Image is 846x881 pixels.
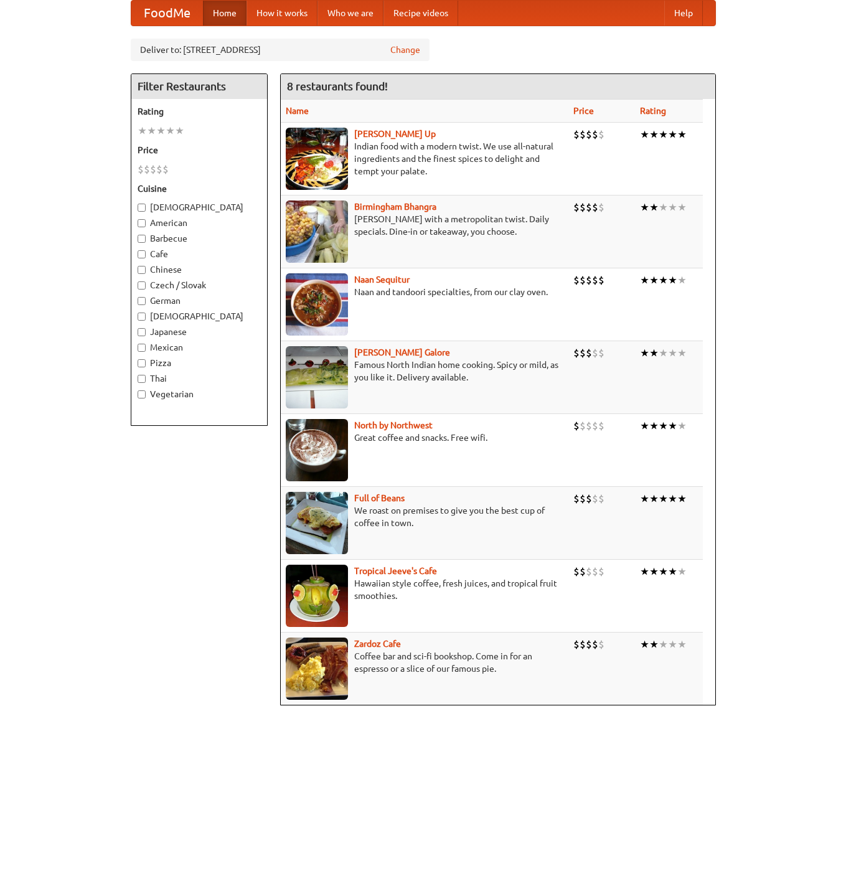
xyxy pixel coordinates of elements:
li: ★ [640,200,649,214]
input: [DEMOGRAPHIC_DATA] [138,313,146,321]
li: $ [592,565,598,578]
li: ★ [640,638,649,651]
img: jeeves.jpg [286,565,348,627]
li: ★ [138,124,147,138]
b: Tropical Jeeve's Cafe [354,566,437,576]
label: Japanese [138,326,261,338]
img: zardoz.jpg [286,638,348,700]
li: $ [592,492,598,506]
li: ★ [156,124,166,138]
li: $ [598,565,604,578]
p: [PERSON_NAME] with a metropolitan twist. Daily specials. Dine-in or takeaway, you choose. [286,213,564,238]
h4: Filter Restaurants [131,74,267,99]
li: ★ [668,565,677,578]
li: $ [573,273,580,287]
li: ★ [659,273,668,287]
li: ★ [668,638,677,651]
a: FoodMe [131,1,203,26]
li: ★ [649,565,659,578]
label: [DEMOGRAPHIC_DATA] [138,310,261,323]
input: American [138,219,146,227]
label: [DEMOGRAPHIC_DATA] [138,201,261,214]
a: Change [390,44,420,56]
input: Pizza [138,359,146,367]
li: ★ [649,273,659,287]
li: $ [156,163,162,176]
li: $ [580,419,586,433]
a: Rating [640,106,666,116]
a: Naan Sequitur [354,275,410,285]
p: Coffee bar and sci-fi bookshop. Come in for an espresso or a slice of our famous pie. [286,650,564,675]
input: Barbecue [138,235,146,243]
li: ★ [677,638,687,651]
a: Home [203,1,247,26]
li: ★ [668,200,677,214]
li: $ [580,565,586,578]
li: $ [586,638,592,651]
li: ★ [677,128,687,141]
li: $ [592,200,598,214]
a: North by Northwest [354,420,433,430]
li: $ [586,200,592,214]
label: Czech / Slovak [138,279,261,291]
h5: Price [138,144,261,156]
li: $ [573,128,580,141]
li: $ [573,419,580,433]
li: $ [138,163,144,176]
li: ★ [677,200,687,214]
li: ★ [677,492,687,506]
img: currygalore.jpg [286,346,348,408]
li: ★ [659,200,668,214]
li: $ [586,565,592,578]
li: ★ [659,638,668,651]
a: [PERSON_NAME] Up [354,129,436,139]
li: ★ [649,638,659,651]
input: Mexican [138,344,146,352]
label: Thai [138,372,261,385]
li: ★ [677,565,687,578]
img: naansequitur.jpg [286,273,348,336]
li: $ [586,419,592,433]
label: Pizza [138,357,261,369]
li: $ [598,346,604,360]
a: Recipe videos [383,1,458,26]
li: ★ [659,565,668,578]
li: $ [573,492,580,506]
input: Japanese [138,328,146,336]
ng-pluralize: 8 restaurants found! [287,80,388,92]
li: ★ [659,492,668,506]
li: $ [586,128,592,141]
li: ★ [175,124,184,138]
li: $ [573,200,580,214]
label: Mexican [138,341,261,354]
a: [PERSON_NAME] Galore [354,347,450,357]
li: ★ [677,419,687,433]
li: ★ [640,346,649,360]
li: $ [144,163,150,176]
div: Deliver to: [STREET_ADDRESS] [131,39,430,61]
input: German [138,297,146,305]
li: $ [592,419,598,433]
li: ★ [668,419,677,433]
li: $ [598,492,604,506]
h5: Cuisine [138,182,261,195]
li: ★ [649,200,659,214]
a: Zardoz Cafe [354,639,401,649]
li: ★ [649,492,659,506]
a: Who we are [317,1,383,26]
li: $ [592,273,598,287]
li: $ [598,200,604,214]
input: Vegetarian [138,390,146,398]
label: German [138,294,261,307]
label: Barbecue [138,232,261,245]
li: ★ [640,565,649,578]
li: $ [592,346,598,360]
li: ★ [166,124,175,138]
li: $ [580,273,586,287]
a: Price [573,106,594,116]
